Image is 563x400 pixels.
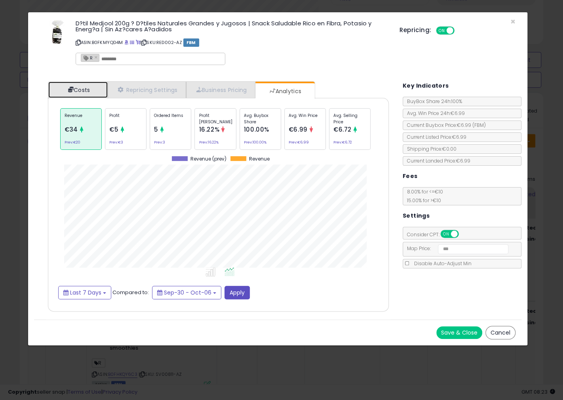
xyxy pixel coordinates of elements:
span: Revenue (prev) [190,156,226,162]
span: Compared to: [112,288,149,296]
span: OFF [457,231,470,237]
small: Prev: 100.00% [244,141,266,144]
span: ( FBM ) [472,122,486,128]
span: 16.22% [199,125,219,134]
small: Prev: 16.22% [199,141,218,144]
span: ON [441,231,451,237]
p: Avg. Win Price [289,113,321,124]
p: Avg. Buybox Share [244,113,277,124]
span: Sep-30 - Oct-06 [164,289,211,297]
a: × [95,54,99,61]
span: Revenue [249,156,270,162]
button: Save & Close [436,326,482,339]
span: €5 [109,125,118,134]
span: Shipping Price: €0.00 [403,145,456,152]
h5: Repricing: [399,27,431,33]
img: 51aX+0CTSIL._SL60_.jpg [46,20,70,44]
span: €34 [65,125,78,134]
a: All offer listings [130,39,134,46]
a: Repricing Settings [108,82,186,98]
h5: Fees [403,171,418,181]
span: R [81,54,93,61]
span: Last 7 Days [70,289,101,297]
a: Your listing only [136,39,140,46]
span: × [510,16,515,27]
span: €6.99 [289,125,308,134]
p: Ordered Items [154,113,187,124]
span: FBM [183,38,199,47]
span: 15.00 % for > €10 [403,197,441,204]
h5: Key Indicators [403,81,449,91]
p: Profit [109,113,142,124]
p: ASIN: B0FKMYQD4M | SKU: RED002-AZ [76,36,388,49]
a: Analytics [255,83,314,99]
span: 100.00% [244,125,269,134]
span: OFF [453,27,466,34]
span: Current Landed Price: €6.99 [403,157,470,164]
small: Prev: 3 [154,141,165,144]
p: Profit [PERSON_NAME] [199,113,232,124]
small: Prev: €6.72 [333,141,352,144]
span: 8.00 % for <= €10 [403,188,443,204]
p: Avg. Selling Price [333,113,366,124]
h3: D?til Medjool 200g ? D?tiles Naturales Grandes y Jugosos | Snack Saludable Rico en Fibra, Potasio... [76,20,388,32]
span: Map Price: [403,245,509,252]
span: Consider CPT: [403,231,469,238]
span: €6.99 [457,122,486,128]
span: 5 [154,125,158,134]
button: Cancel [485,326,515,339]
span: Current Listed Price: €6.99 [403,134,466,140]
a: BuyBox page [124,39,129,46]
p: Revenue [65,113,97,124]
span: €6.72 [333,125,352,134]
span: Current Buybox Price: [403,122,486,128]
span: BuyBox Share 24h: 100% [403,98,462,105]
small: Prev: €20 [65,141,80,144]
span: Avg. Win Price 24h: €6.99 [403,110,465,117]
small: Prev: €3 [109,141,123,144]
span: ON [437,27,447,34]
small: Prev: €6.99 [289,141,309,144]
a: Costs [48,82,108,98]
button: Apply [224,286,250,299]
span: Disable Auto-Adjust Min [410,260,472,267]
a: Business Pricing [186,82,255,98]
h5: Settings [403,211,430,221]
